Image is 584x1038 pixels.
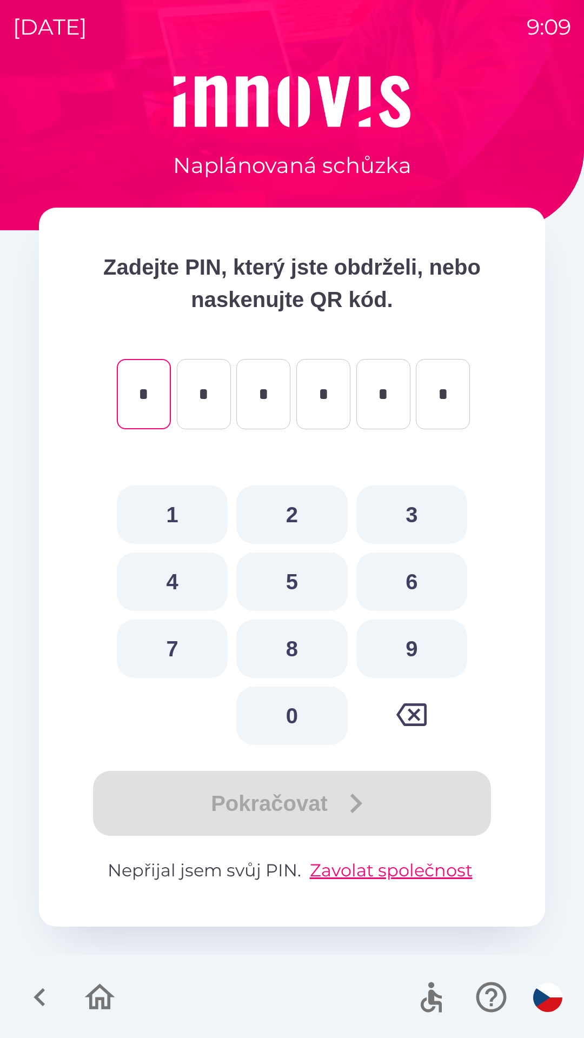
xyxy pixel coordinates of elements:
img: cs flag [533,983,562,1012]
button: 1 [117,485,228,544]
button: 5 [236,553,347,611]
button: 2 [236,485,347,544]
p: Zadejte PIN, který jste obdrželi, nebo naskenujte QR kód. [82,251,502,316]
p: [DATE] [13,11,87,43]
button: 0 [236,687,347,745]
img: Logo [39,76,545,128]
button: Zavolat společnost [306,857,477,883]
button: 9 [356,620,467,678]
p: 9:09 [527,11,571,43]
button: 7 [117,620,228,678]
button: 3 [356,485,467,544]
button: 6 [356,553,467,611]
p: Nepřijal jsem svůj PIN. [82,857,502,883]
p: Naplánovaná schůzka [173,149,412,182]
button: 8 [236,620,347,678]
button: 4 [117,553,228,611]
